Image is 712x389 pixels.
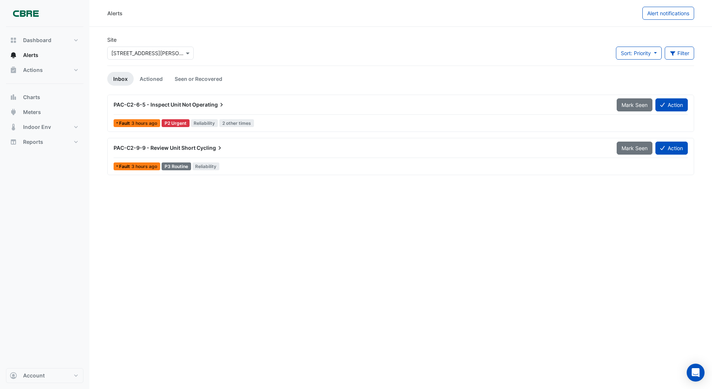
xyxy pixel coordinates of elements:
[6,105,83,120] button: Meters
[119,164,131,169] span: Fault
[6,135,83,149] button: Reports
[23,123,51,131] span: Indoor Env
[10,37,17,44] app-icon: Dashboard
[114,145,196,151] span: PAC-C2-9-9 - Review Unit Short
[169,72,228,86] a: Seen or Recovered
[193,162,220,170] span: Reliability
[191,119,218,127] span: Reliability
[622,145,648,151] span: Mark Seen
[647,10,689,16] span: Alert notifications
[617,142,652,155] button: Mark Seen
[6,90,83,105] button: Charts
[687,364,705,382] div: Open Intercom Messenger
[23,66,43,74] span: Actions
[107,36,117,44] label: Site
[6,368,83,383] button: Account
[162,162,191,170] div: P3 Routine
[655,98,688,111] button: Action
[10,108,17,116] app-icon: Meters
[10,66,17,74] app-icon: Actions
[10,123,17,131] app-icon: Indoor Env
[6,48,83,63] button: Alerts
[23,37,51,44] span: Dashboard
[10,51,17,59] app-icon: Alerts
[134,72,169,86] a: Actioned
[655,142,688,155] button: Action
[197,144,223,152] span: Cycling
[131,120,157,126] span: Thu 09-Oct-2025 07:00 AEDT
[616,47,662,60] button: Sort: Priority
[192,101,225,108] span: Operating
[9,6,42,21] img: Company Logo
[23,51,38,59] span: Alerts
[621,50,651,56] span: Sort: Priority
[6,33,83,48] button: Dashboard
[622,102,648,108] span: Mark Seen
[119,121,131,126] span: Fault
[6,63,83,78] button: Actions
[665,47,694,60] button: Filter
[131,164,157,169] span: Thu 09-Oct-2025 07:00 AEDT
[642,7,694,20] button: Alert notifications
[23,108,41,116] span: Meters
[107,72,134,86] a: Inbox
[10,94,17,101] app-icon: Charts
[23,94,40,101] span: Charts
[10,138,17,146] app-icon: Reports
[617,98,652,111] button: Mark Seen
[114,101,191,108] span: PAC-C2-6-5 - Inspect Unit Not
[6,120,83,135] button: Indoor Env
[107,9,123,17] div: Alerts
[23,138,43,146] span: Reports
[162,119,190,127] div: P2 Urgent
[23,372,45,379] span: Account
[219,119,254,127] span: 2 other times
